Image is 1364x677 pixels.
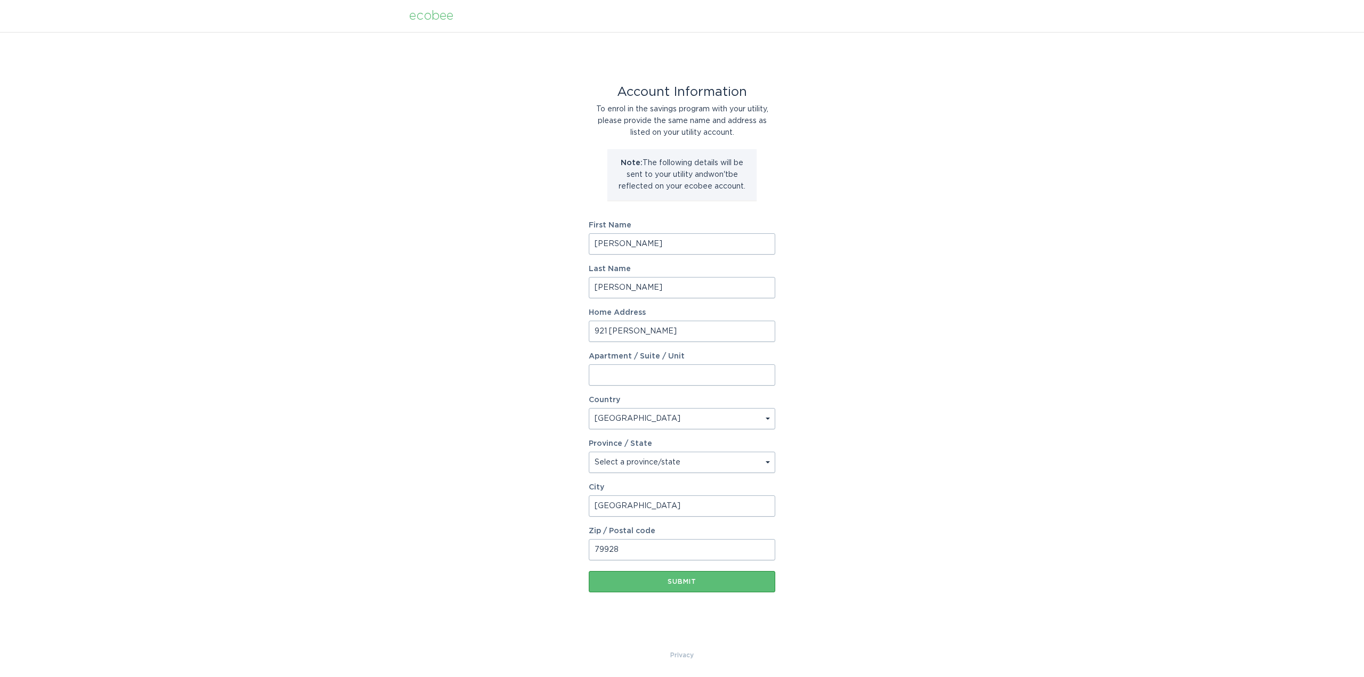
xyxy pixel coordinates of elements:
button: Submit [589,571,775,592]
label: Last Name [589,265,775,273]
div: Account Information [589,86,775,98]
strong: Note: [621,159,643,167]
label: Zip / Postal code [589,527,775,535]
label: Home Address [589,309,775,316]
p: The following details will be sent to your utility and won't be reflected on your ecobee account. [615,157,749,192]
div: To enrol in the savings program with your utility, please provide the same name and address as li... [589,103,775,138]
label: Country [589,396,620,404]
a: Privacy Policy & Terms of Use [670,649,694,661]
div: ecobee [409,10,453,22]
label: Apartment / Suite / Unit [589,353,775,360]
label: First Name [589,222,775,229]
label: Province / State [589,440,652,447]
div: Submit [594,578,770,585]
label: City [589,484,775,491]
